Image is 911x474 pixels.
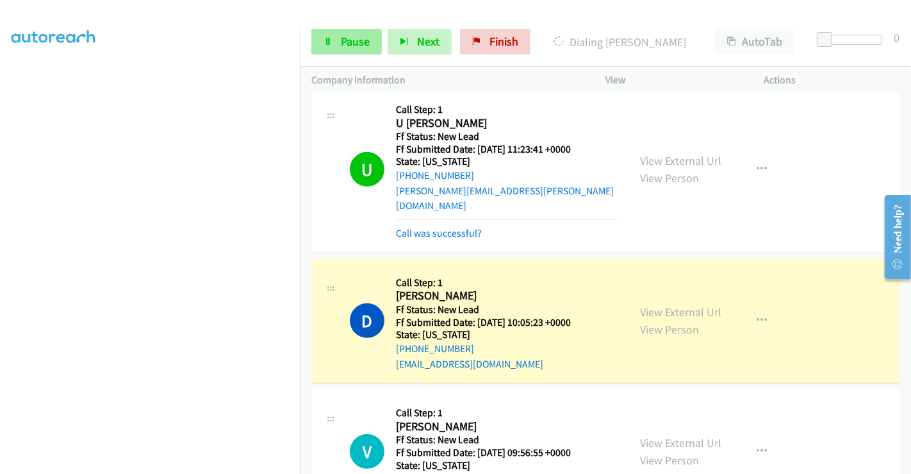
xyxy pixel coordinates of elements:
[396,227,482,239] a: Call was successful?
[396,316,571,329] h5: Ff Submitted Date: [DATE] 10:05:23 +0000
[460,29,530,55] a: Finish
[396,276,571,289] h5: Call Step: 1
[640,305,721,319] a: View External Url
[640,171,699,185] a: View Person
[396,328,571,341] h5: State: [US_STATE]
[396,103,617,116] h5: Call Step: 1
[311,72,582,88] p: Company Information
[640,153,721,168] a: View External Url
[396,446,571,459] h5: Ff Submitted Date: [DATE] 09:56:55 +0000
[396,289,571,303] h2: [PERSON_NAME]
[396,130,617,143] h5: Ff Status: New Lead
[894,29,899,46] div: 0
[715,29,794,55] button: AutoTab
[350,434,384,469] div: The call is yet to be attempted
[396,116,617,131] h2: U [PERSON_NAME]
[396,143,617,156] h5: Ff Submitted Date: [DATE] 11:23:41 +0000
[640,436,721,450] a: View External Url
[396,169,474,182] a: [PHONE_NUMBER]
[396,419,571,434] h2: [PERSON_NAME]
[350,434,384,469] h1: V
[311,29,382,55] a: Pause
[396,303,571,316] h5: Ff Status: New Lead
[548,33,692,51] p: Dialing [PERSON_NAME]
[396,407,571,419] h5: Call Step: 1
[350,303,384,338] h1: D
[396,358,543,370] a: [EMAIL_ADDRESS][DOMAIN_NAME]
[396,185,614,212] a: [PERSON_NAME][EMAIL_ADDRESS][PERSON_NAME][DOMAIN_NAME]
[350,152,384,187] h1: U
[489,34,518,49] span: Finish
[605,72,741,88] p: View
[396,434,571,446] h5: Ff Status: New Lead
[417,34,439,49] span: Next
[341,34,370,49] span: Pause
[823,35,882,45] div: Delay between calls (in seconds)
[396,155,617,168] h5: State: [US_STATE]
[396,459,571,472] h5: State: [US_STATE]
[396,343,474,355] a: [PHONE_NUMBER]
[388,29,452,55] button: Next
[640,453,699,468] a: View Person
[640,322,699,337] a: View Person
[874,186,911,288] iframe: Resource Center
[764,72,900,88] p: Actions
